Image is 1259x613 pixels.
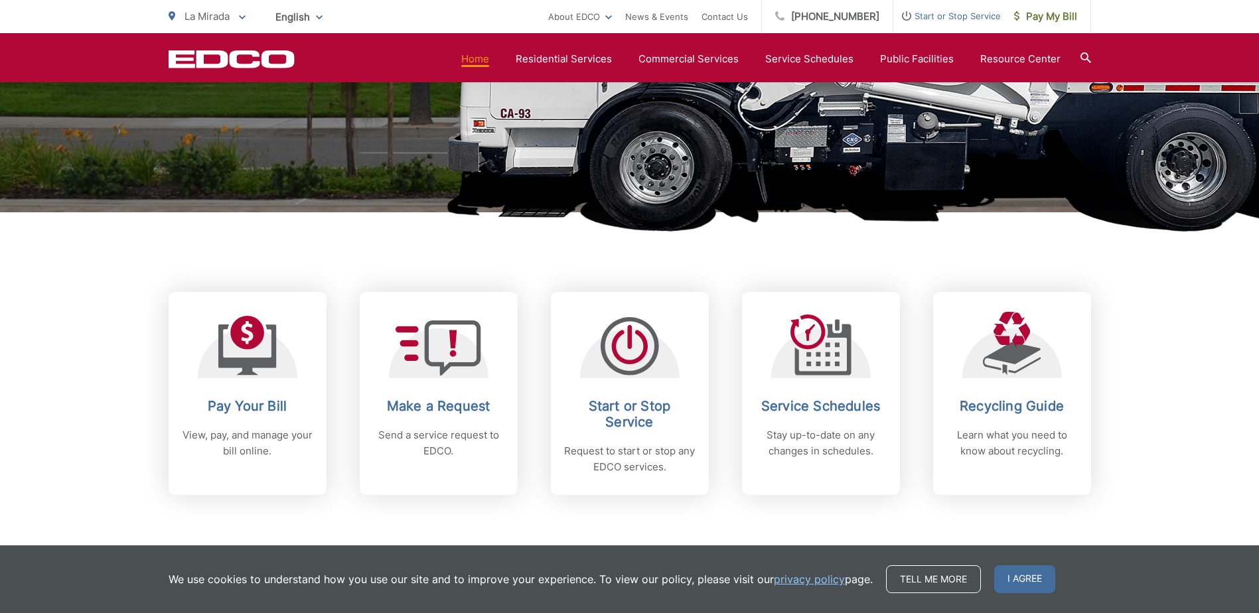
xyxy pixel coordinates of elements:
a: Recycling Guide Learn what you need to know about recycling. [933,292,1091,495]
h2: Pay Your Bill [182,398,313,414]
a: Public Facilities [880,51,954,67]
a: Service Schedules Stay up-to-date on any changes in schedules. [742,292,900,495]
a: Pay Your Bill View, pay, and manage your bill online. [169,292,327,495]
a: Resource Center [980,51,1061,67]
a: EDCD logo. Return to the homepage. [169,50,295,68]
span: La Mirada [185,10,230,23]
a: News & Events [625,9,688,25]
a: Commercial Services [638,51,739,67]
h2: Recycling Guide [946,398,1078,414]
a: Home [461,51,489,67]
h2: Make a Request [373,398,504,414]
span: I agree [994,565,1055,593]
h2: Start or Stop Service [564,398,696,430]
p: View, pay, and manage your bill online. [182,427,313,459]
p: Stay up-to-date on any changes in schedules. [755,427,887,459]
a: Service Schedules [765,51,853,67]
p: Learn what you need to know about recycling. [946,427,1078,459]
span: Pay My Bill [1014,9,1077,25]
a: Make a Request Send a service request to EDCO. [360,292,518,495]
a: privacy policy [774,571,845,587]
a: Tell me more [886,565,981,593]
span: English [265,5,333,29]
p: Send a service request to EDCO. [373,427,504,459]
a: About EDCO [548,9,612,25]
p: We use cookies to understand how you use our site and to improve your experience. To view our pol... [169,571,873,587]
h2: Service Schedules [755,398,887,414]
a: Contact Us [702,9,748,25]
a: Residential Services [516,51,612,67]
p: Request to start or stop any EDCO services. [564,443,696,475]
